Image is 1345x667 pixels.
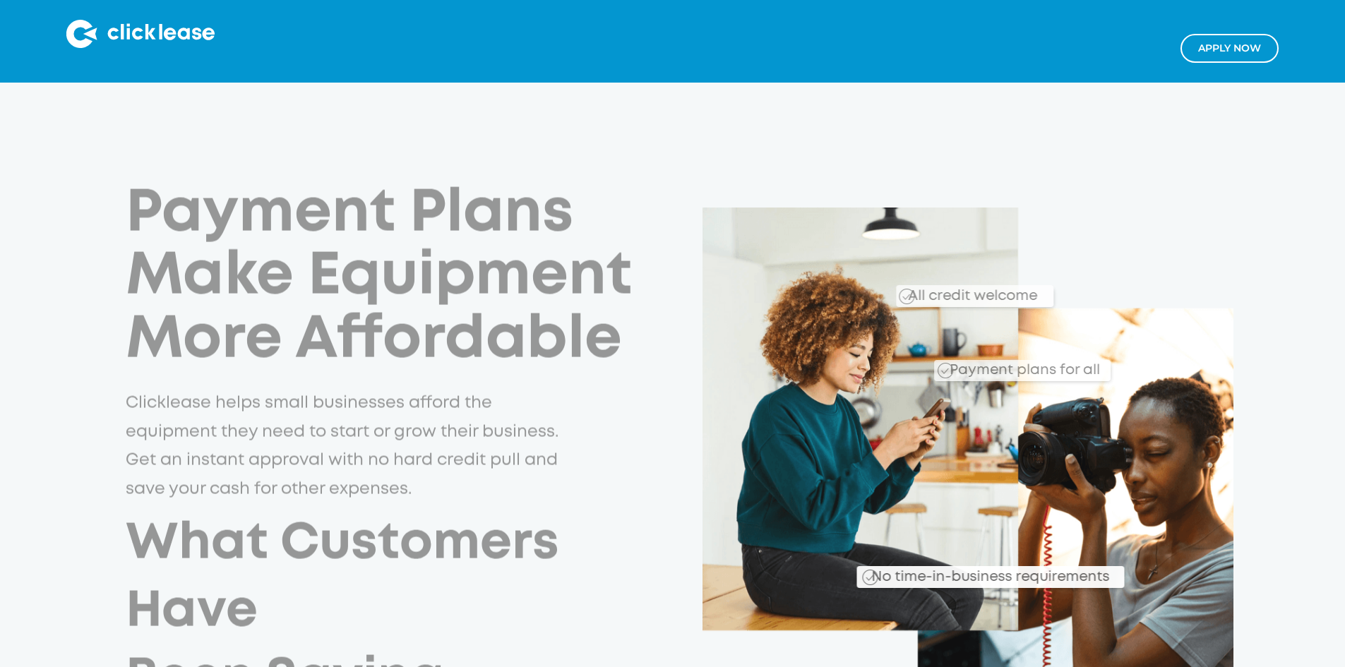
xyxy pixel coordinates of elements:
img: Checkmark_callout [899,289,914,304]
h1: Payment Plans Make Equipment More Affordable [126,183,660,372]
p: Clicklease helps small businesses afford the equipment they need to start or grow their business.... [126,389,567,503]
img: Checkmark_callout [938,363,953,379]
div: Payment plans for all [944,352,1100,381]
img: Checkmark_callout [862,570,878,585]
img: Clicklease logo [66,20,215,48]
div: All credit welcome [852,277,1053,307]
div: No time-in-business requirements [790,553,1124,588]
a: Apply NOw [1180,34,1279,63]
